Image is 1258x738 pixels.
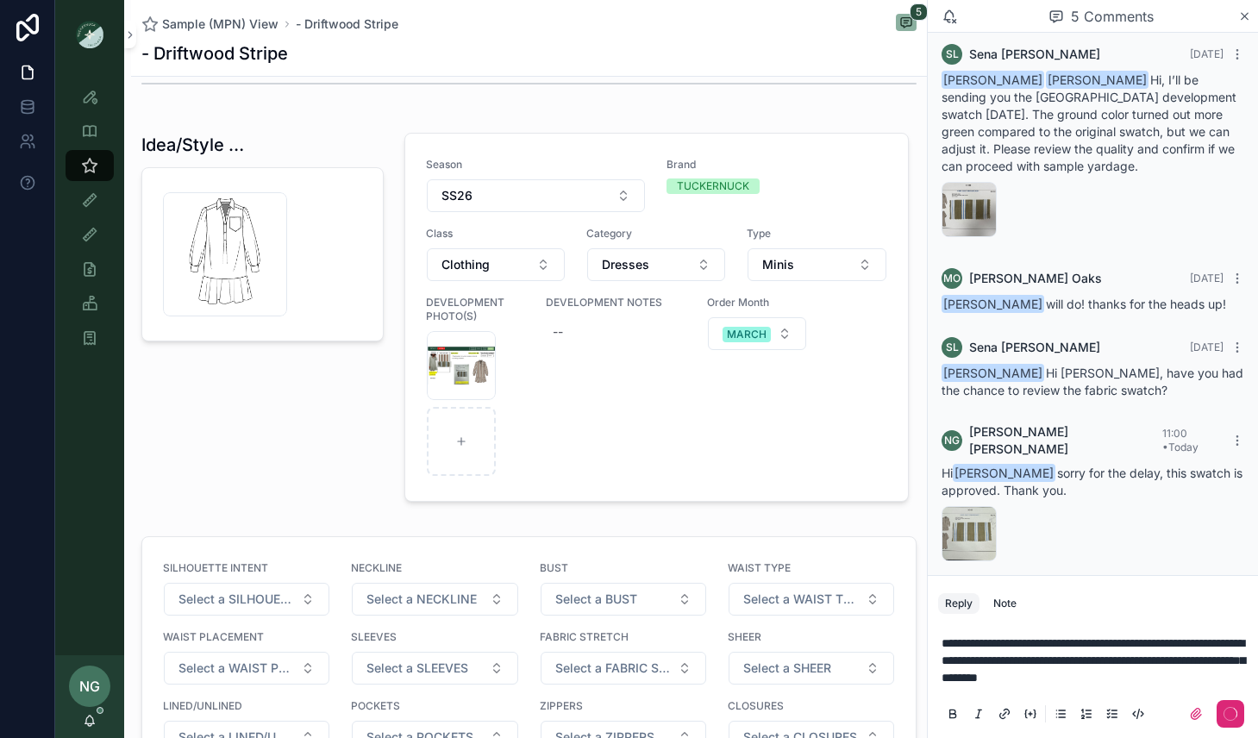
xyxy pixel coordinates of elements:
span: Select a SLEEVES [366,660,468,677]
span: DEVELOPMENT PHOTO(S) [426,296,526,323]
button: Select Button [352,583,517,616]
span: Type [747,227,886,241]
span: Hi sorry for the delay, this swatch is approved. Thank you. [942,466,1242,497]
span: MO [943,272,961,285]
span: Season [426,158,647,172]
div: TUCKERNUCK [677,178,749,194]
button: Select Button [541,652,706,685]
span: ZIPPERS [540,699,707,713]
a: Sample (MPN) View [141,16,279,33]
span: WAIST TYPE [728,561,895,575]
span: WAIST PLACEMENT [163,630,330,644]
span: Brand [667,158,887,172]
span: [PERSON_NAME] [942,295,1044,313]
button: Select Button [708,317,806,350]
span: Select a WAIST TYPE [743,591,859,608]
span: Order Month [707,296,807,310]
span: NG [79,676,100,697]
span: DEVELOPMENT NOTES [546,296,685,310]
a: - Driftwood Stripe [296,16,398,33]
span: Select a SILHOUETTE INTENT [178,591,294,608]
span: Clothing [441,256,490,273]
button: Reply [938,593,979,614]
span: 5 Comments [1071,6,1154,27]
button: Select Button [729,583,894,616]
span: Select a SHEER [743,660,831,677]
span: SLEEVES [351,630,518,644]
button: Select Button [748,248,886,281]
button: Select Button [164,652,329,685]
img: App logo [76,21,103,48]
span: Sena [PERSON_NAME] [969,339,1100,356]
div: MARCH [727,327,767,342]
span: NECKLINE [351,561,518,575]
span: [PERSON_NAME] [1046,71,1148,89]
button: Select Button [164,583,329,616]
span: CLOSURES [728,699,895,713]
div: -- [553,323,563,341]
span: Select a NECKLINE [366,591,477,608]
span: BUST [540,561,707,575]
span: [DATE] [1190,47,1224,60]
button: Select Button [587,248,725,281]
button: Note [986,593,1023,614]
span: SILHOUETTE INTENT [163,561,330,575]
span: NG [944,434,960,447]
span: [PERSON_NAME] [942,364,1044,382]
span: SS26 [441,187,473,204]
span: Select a FABRIC STRETCH [555,660,671,677]
span: [DATE] [1190,272,1224,285]
span: SL [946,341,959,354]
span: [PERSON_NAME] [942,71,1044,89]
span: POCKETS [351,699,518,713]
button: Select Button [729,652,894,685]
h1: - Driftwood Stripe [141,41,288,66]
span: Class [426,227,566,241]
a: SeasonSelect ButtonBrandTUCKERNUCKClassSelect ButtonCategorySelect ButtonTypeSelect ButtonDEVELOP... [405,134,908,501]
h1: Idea/Style Details [141,133,254,157]
span: [DATE] [1190,341,1224,353]
span: Dresses [602,256,649,273]
span: will do! thanks for the heads up! [942,297,1226,311]
div: scrollable content [55,69,124,376]
span: Category [586,227,726,241]
div: Note [993,597,1017,610]
span: Select a WAIST PLACEMENT [178,660,294,677]
button: Select Button [541,583,706,616]
button: 5 [896,14,917,34]
button: Select Button [352,652,517,685]
span: 11:00 • Today [1162,427,1199,453]
span: Sample (MPN) View [162,16,279,33]
span: LINED/UNLINED [163,699,330,713]
span: Hi, I’ll be sending you the [GEOGRAPHIC_DATA] development swatch [DATE]. The ground color turned ... [942,72,1236,173]
button: Select Button [427,248,565,281]
span: 5 [910,3,928,21]
span: [PERSON_NAME] [953,464,1055,482]
span: [PERSON_NAME] Oaks [969,270,1102,287]
span: Minis [762,256,794,273]
span: Select a BUST [555,591,637,608]
span: SHEER [728,630,895,644]
button: Select Button [427,179,646,212]
span: Sena [PERSON_NAME] [969,46,1100,63]
span: [PERSON_NAME] [PERSON_NAME] [969,423,1162,458]
span: Hi [PERSON_NAME], have you had the chance to review the fabric swatch? [942,366,1243,397]
span: SL [946,47,959,61]
span: FABRIC STRETCH [540,630,707,644]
